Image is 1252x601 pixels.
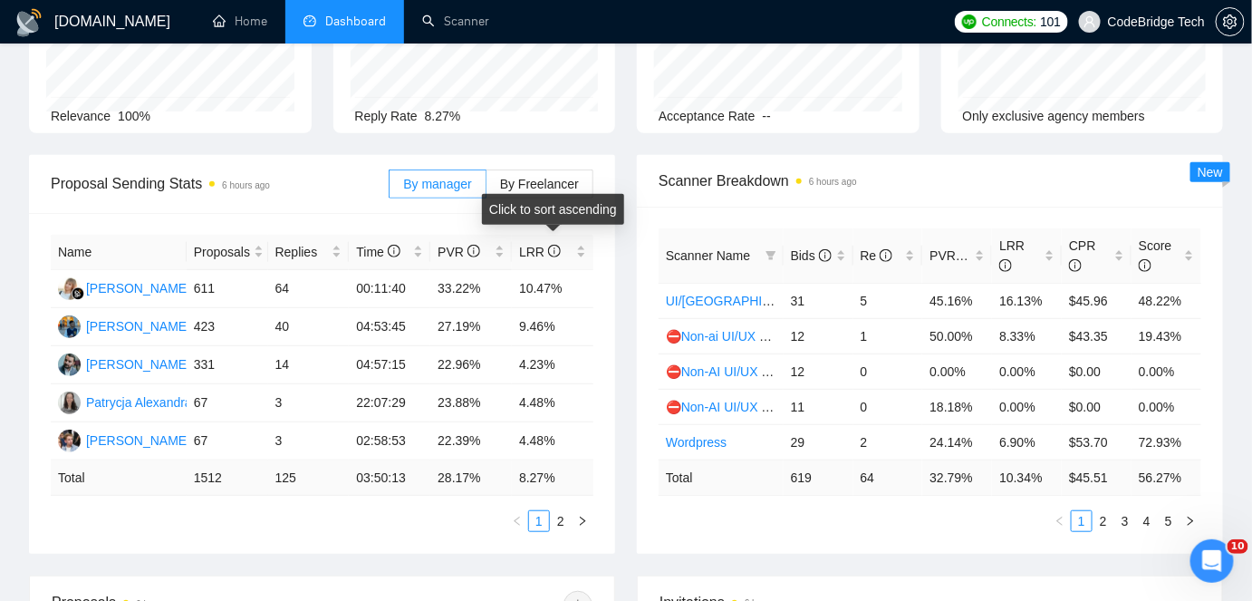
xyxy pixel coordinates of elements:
[572,510,593,532] li: Next Page
[349,422,430,460] td: 02:58:53
[659,109,756,123] span: Acceptance Rate
[72,287,84,300] img: gigradar-bm.png
[512,308,593,346] td: 9.46%
[1217,15,1244,29] span: setting
[766,250,776,261] span: filter
[666,400,1050,414] a: ⛔Non-AI UI/UX Small niches 2 - HR (Ticketing), Legal,Tax/Logistics
[118,109,150,123] span: 100%
[512,384,593,422] td: 4.48%
[187,384,268,422] td: 67
[430,422,512,460] td: 22.39%
[58,315,81,338] img: SA
[58,430,81,452] img: DM
[1216,7,1245,36] button: setting
[1069,238,1096,273] span: CPR
[86,316,190,336] div: [PERSON_NAME]
[1062,283,1132,318] td: $45.96
[666,329,841,344] a: ⛔Non-ai UI/UX Position+more
[999,238,1025,273] span: LRR
[512,422,593,460] td: 4.48%
[762,242,780,269] span: filter
[548,245,561,257] span: info-circle
[1115,511,1135,531] a: 3
[1049,510,1071,532] button: left
[58,318,190,333] a: SA[PERSON_NAME]
[784,424,853,460] td: 29
[791,248,832,263] span: Bids
[659,460,784,495] td: Total
[519,245,561,259] span: LRR
[784,318,853,354] td: 12
[388,245,400,257] span: info-circle
[349,270,430,308] td: 00:11:40
[853,389,923,424] td: 0
[86,278,190,298] div: [PERSON_NAME]
[268,422,350,460] td: 3
[1158,510,1180,532] li: 5
[512,270,593,308] td: 10.47%
[349,308,430,346] td: 04:53:45
[1132,283,1201,318] td: 48.22%
[422,14,489,29] a: searchScanner
[1114,510,1136,532] li: 3
[861,248,893,263] span: Re
[1062,318,1132,354] td: $43.35
[572,510,593,532] button: right
[922,318,992,354] td: 50.00%
[992,460,1062,495] td: 10.34 %
[1180,510,1201,532] li: Next Page
[1062,354,1132,389] td: $0.00
[1072,511,1092,531] a: 1
[666,364,1217,379] a: ⛔Non-AI UI/UX Small niches 1 - Productivity/Booking,automotive, travel, social apps, dating apps
[349,384,430,422] td: 22:07:29
[86,354,190,374] div: [PERSON_NAME]
[438,245,480,259] span: PVR
[819,249,832,262] span: info-circle
[194,242,250,262] span: Proposals
[880,249,892,262] span: info-circle
[1228,539,1248,554] span: 10
[86,431,269,451] div: [PERSON_NAME] Maloroshvylo
[86,393,192,412] div: Patrycja Alexandra
[506,510,528,532] li: Previous Page
[1132,318,1201,354] td: 19.43%
[666,248,750,263] span: Scanner Name
[1049,510,1071,532] li: Previous Page
[355,109,418,123] span: Reply Rate
[268,346,350,384] td: 14
[1132,460,1201,495] td: 56.27 %
[430,346,512,384] td: 22.96%
[992,354,1062,389] td: 0.00%
[784,283,853,318] td: 31
[1040,12,1060,32] span: 101
[268,270,350,308] td: 64
[1139,238,1172,273] span: Score
[577,516,588,527] span: right
[853,424,923,460] td: 2
[1136,510,1158,532] li: 4
[403,177,471,191] span: By manager
[922,283,992,318] td: 45.16%
[425,109,461,123] span: 8.27%
[1190,539,1234,583] iframe: Intercom live chat
[784,460,853,495] td: 619
[963,109,1146,123] span: Only exclusive agency members
[467,245,480,257] span: info-circle
[268,460,350,496] td: 125
[922,354,992,389] td: 0.00%
[213,14,267,29] a: homeHome
[999,259,1012,272] span: info-circle
[922,460,992,495] td: 32.79 %
[58,354,81,376] img: KK
[187,235,268,270] th: Proposals
[666,435,727,450] a: Wordpress
[430,308,512,346] td: 27.19%
[1139,259,1151,272] span: info-circle
[430,384,512,422] td: 23.88%
[512,516,523,527] span: left
[1132,424,1201,460] td: 72.93%
[349,460,430,496] td: 03:50:13
[325,14,386,29] span: Dashboard
[58,432,269,447] a: DM[PERSON_NAME] Maloroshvylo
[550,510,572,532] li: 2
